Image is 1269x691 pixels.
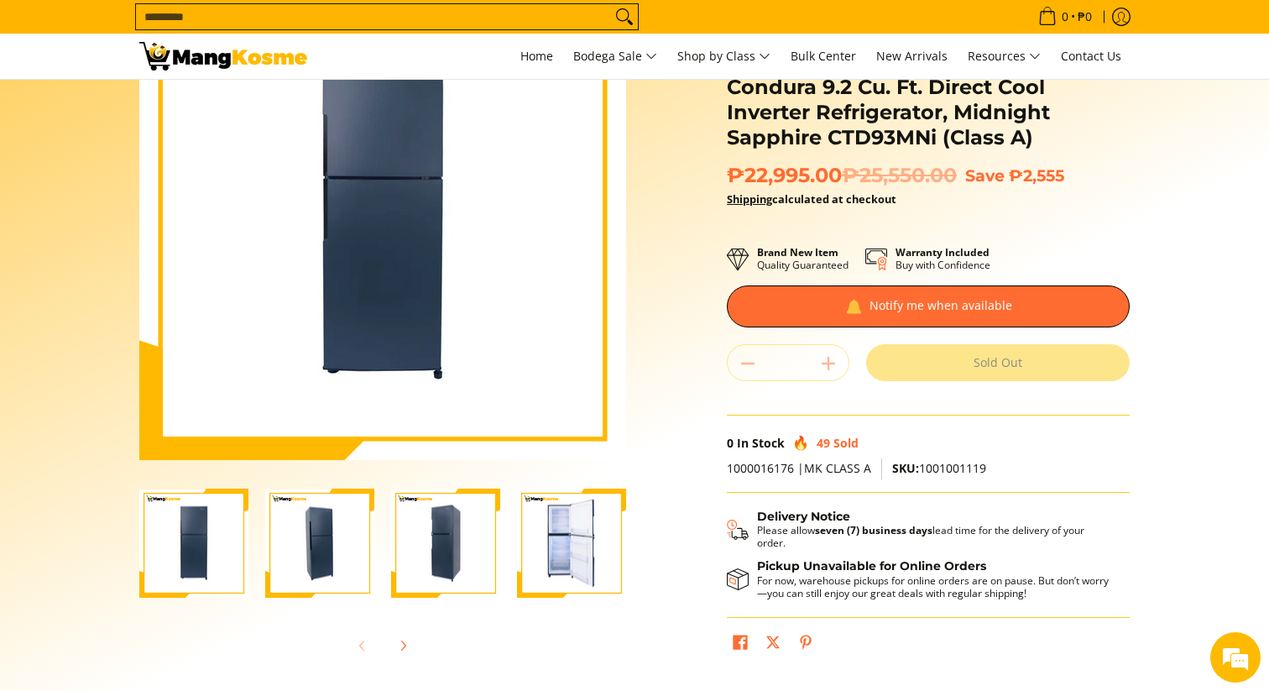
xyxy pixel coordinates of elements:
span: Shop by Class [677,46,770,67]
span: Resources [968,46,1041,67]
span: 0 [1059,11,1071,23]
a: New Arrivals [868,34,956,79]
a: Share on Facebook [728,631,752,659]
span: 1001001119 [892,460,986,476]
span: SKU: [892,460,919,476]
span: ₱0 [1075,11,1094,23]
nav: Main Menu [324,34,1130,79]
button: Next [384,627,421,664]
span: Save [965,165,1005,186]
a: Post on X [761,631,785,659]
strong: Warranty Included [896,245,990,259]
img: Condura Direct Cool: 9.3 Cu. Ft. Inverter Refrigerator l Mang Kosme [139,42,307,71]
span: 1000016176 |MK CLASS A [727,460,871,476]
img: condura-9.3-cubic-feet-direct-cool-inverter-refrigerator-midnight-sapphire-right-side-view-mang-k... [265,490,374,597]
button: Search [611,4,638,29]
img: condura-9.3-cubic-feet-direct-cool-inverter-refrigerator-midnight-sapphire-full-view-mang-kosme [139,490,248,597]
h1: Condura 9.2 Cu. Ft. Direct Cool Inverter Refrigerator, Midnight Sapphire CTD93MNi (Class A) [727,75,1130,150]
strong: Pickup Unavailable for Online Orders [757,558,986,573]
span: Sold [833,435,859,451]
p: Please allow lead time for the delivery of your order. [757,524,1113,549]
strong: Brand New Item [757,245,838,259]
a: Shop by Class [669,34,779,79]
a: Shipping [727,191,772,207]
span: Bulk Center [791,48,856,64]
p: For now, warehouse pickups for online orders are on pause. But don’t worry—you can still enjoy ou... [757,574,1113,599]
a: Bulk Center [782,34,864,79]
span: Contact Us [1061,48,1121,64]
strong: seven (7) business days [815,523,932,537]
span: New Arrivals [876,48,948,64]
a: Bodega Sale [565,34,666,79]
img: condura-9.3-cubic-feet-direct-cool-inverter-refrigerator-midnight-sapphire-left-side-view-mang-kosme [391,490,500,597]
a: Pin on Pinterest [794,631,817,659]
strong: calculated at checkout [727,191,896,207]
p: Buy with Confidence [896,246,990,271]
span: 0 [727,435,734,451]
strong: Delivery Notice [757,509,850,524]
button: Shipping & Delivery [727,510,1113,550]
span: In Stock [737,435,785,451]
a: Home [512,34,561,79]
span: 49 [817,435,830,451]
a: Resources [959,34,1049,79]
img: condura-9.3-cubic-feet-direct-cool-inverter-refrigerator-midnight-sapphire-open-door-left-side-vi... [517,490,626,597]
del: ₱25,550.00 [842,163,957,188]
span: ₱22,995.00 [727,163,957,188]
span: Bodega Sale [573,46,657,67]
span: • [1033,8,1097,26]
a: Contact Us [1052,34,1130,79]
p: Quality Guaranteed [757,246,849,271]
span: Home [520,48,553,64]
span: ₱2,555 [1009,165,1064,186]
